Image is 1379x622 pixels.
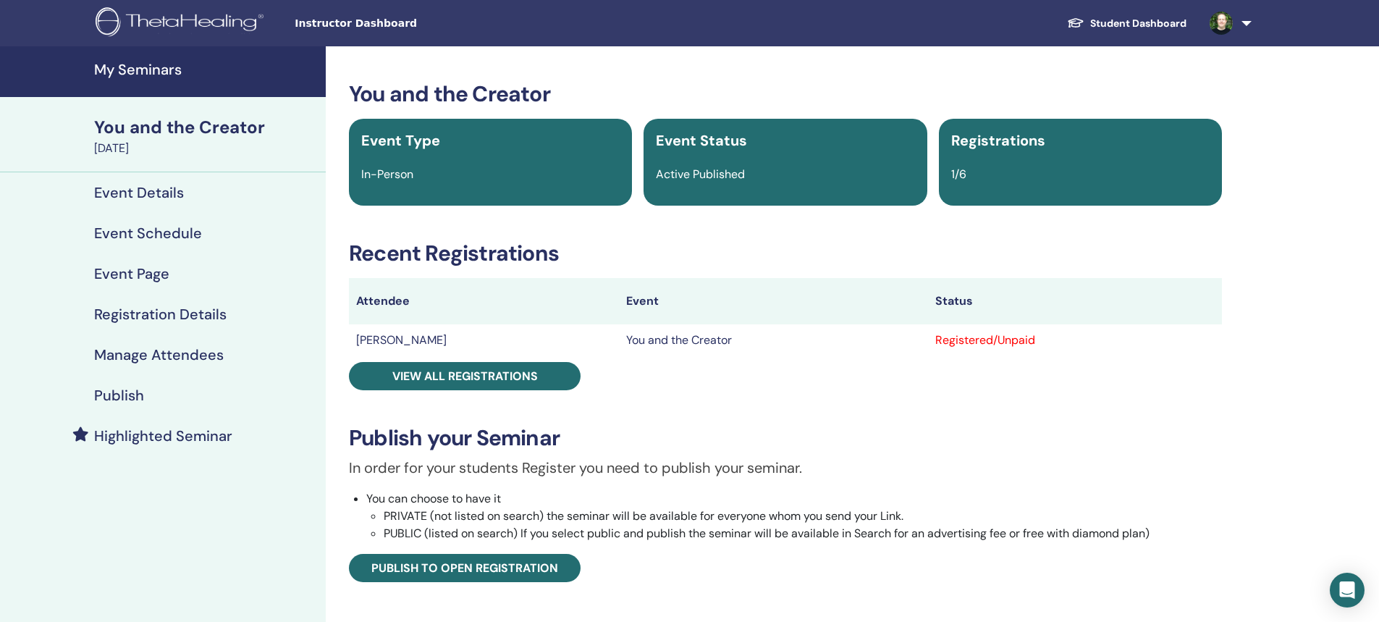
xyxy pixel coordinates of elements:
[366,490,1222,542] li: You can choose to have it
[349,240,1222,266] h3: Recent Registrations
[85,115,326,157] a: You and the Creator[DATE]
[361,131,440,150] span: Event Type
[349,554,581,582] a: Publish to open registration
[619,278,928,324] th: Event
[349,324,619,356] td: [PERSON_NAME]
[96,7,269,40] img: logo.png
[384,525,1222,542] li: PUBLIC (listed on search) If you select public and publish the seminar will be available in Searc...
[619,324,928,356] td: You and the Creator
[94,346,224,363] h4: Manage Attendees
[94,427,232,445] h4: Highlighted Seminar
[94,387,144,404] h4: Publish
[349,457,1222,479] p: In order for your students Register you need to publish your seminar.
[349,425,1222,451] h3: Publish your Seminar
[94,184,184,201] h4: Event Details
[951,131,1045,150] span: Registrations
[349,362,581,390] a: View all registrations
[656,167,745,182] span: Active Published
[371,560,558,576] span: Publish to open registration
[94,115,317,140] div: You and the Creator
[295,16,512,31] span: Instructor Dashboard
[361,167,413,182] span: In-Person
[1067,17,1084,29] img: graduation-cap-white.svg
[392,369,538,384] span: View all registrations
[94,265,169,282] h4: Event Page
[349,81,1222,107] h3: You and the Creator
[94,61,317,78] h4: My Seminars
[928,278,1222,324] th: Status
[656,131,747,150] span: Event Status
[1210,12,1233,35] img: default.jpg
[1330,573,1365,608] div: Open Intercom Messenger
[1055,10,1198,37] a: Student Dashboard
[935,332,1215,349] div: Registered/Unpaid
[94,306,227,323] h4: Registration Details
[384,508,1222,525] li: PRIVATE (not listed on search) the seminar will be available for everyone whom you send your Link.
[94,140,317,157] div: [DATE]
[94,224,202,242] h4: Event Schedule
[349,278,619,324] th: Attendee
[951,167,966,182] span: 1/6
